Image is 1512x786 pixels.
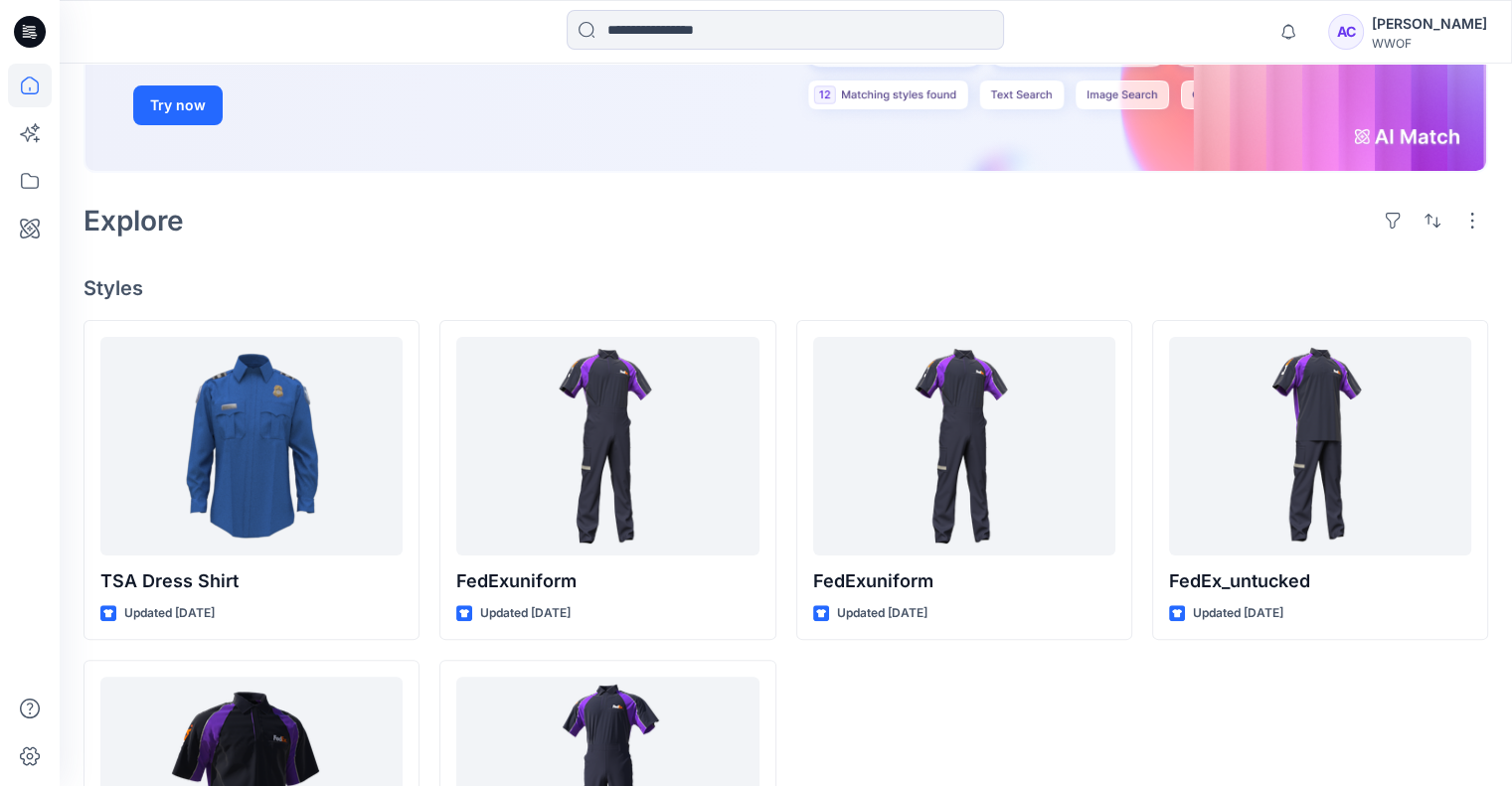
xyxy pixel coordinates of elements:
[1169,337,1471,555] a: FedEx_untucked
[456,567,758,595] p: FedExuniform
[84,276,1488,300] h4: Styles
[133,85,223,125] button: Try now
[100,567,403,595] p: TSA Dress Shirt
[456,337,758,555] a: FedExuniform
[1193,603,1283,624] p: Updated [DATE]
[1372,36,1487,51] div: WWOF
[1328,14,1364,50] div: AC
[100,337,403,555] a: TSA Dress Shirt
[480,603,571,624] p: Updated [DATE]
[837,603,927,624] p: Updated [DATE]
[813,337,1115,555] a: FedExuniform
[1169,567,1471,595] p: FedEx_untucked
[84,205,184,236] h2: Explore
[1372,12,1487,36] div: [PERSON_NAME]
[813,567,1115,595] p: FedExuniform
[124,603,215,624] p: Updated [DATE]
